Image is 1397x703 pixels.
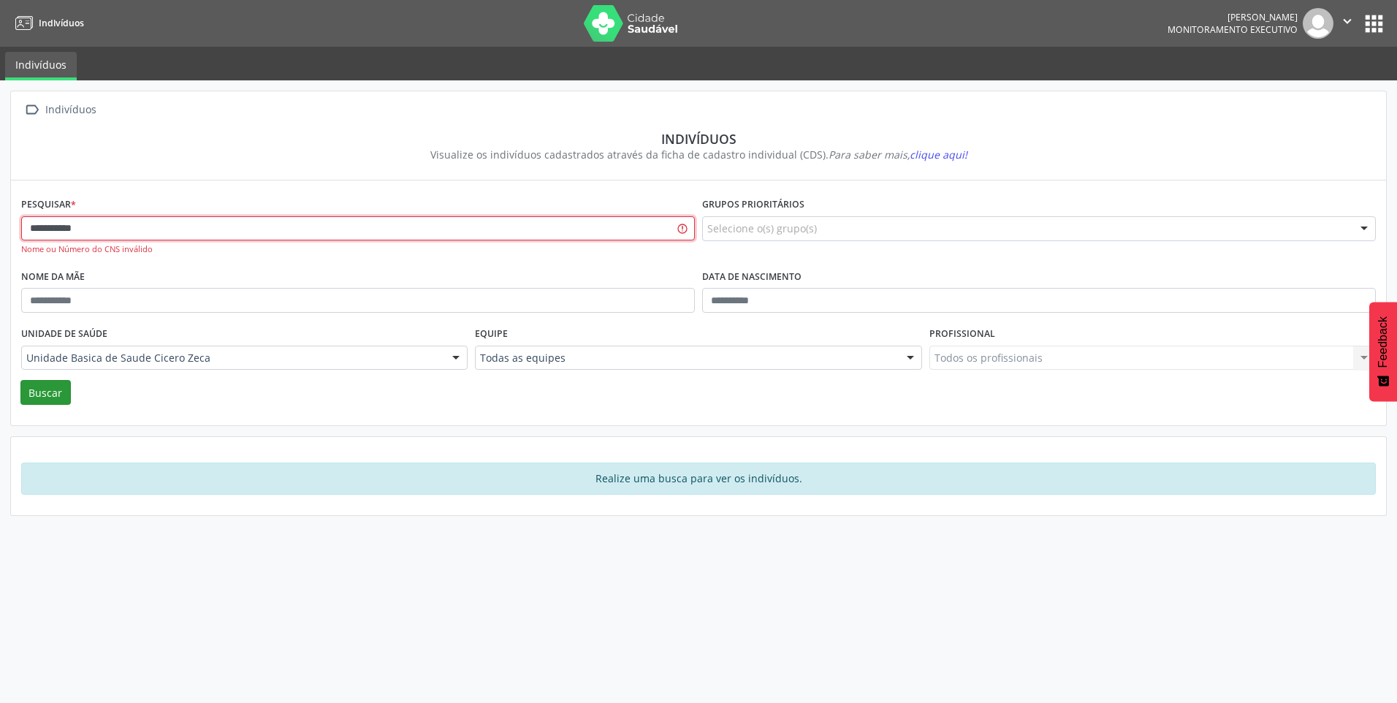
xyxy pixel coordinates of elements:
div: Nome ou Número do CNS inválido [21,243,695,256]
span: Indivíduos [39,17,84,29]
label: Data de nascimento [702,266,802,289]
img: img [1303,8,1333,39]
span: Unidade Basica de Saude Cicero Zeca [26,351,438,365]
span: Todas as equipes [480,351,891,365]
div: Realize uma busca para ver os indivíduos. [21,463,1376,495]
span: Feedback [1377,316,1390,368]
i: Para saber mais, [829,148,967,161]
i:  [1339,13,1355,29]
label: Grupos prioritários [702,194,804,216]
a: Indivíduos [10,11,84,35]
button: Buscar [20,380,71,405]
label: Profissional [929,323,995,346]
div: Visualize os indivíduos cadastrados através da ficha de cadastro individual (CDS). [31,147,1366,162]
div: [PERSON_NAME] [1168,11,1298,23]
label: Unidade de saúde [21,323,107,346]
button: Feedback - Mostrar pesquisa [1369,302,1397,401]
div: Indivíduos [42,99,99,121]
label: Nome da mãe [21,266,85,289]
label: Pesquisar [21,194,76,216]
button:  [1333,8,1361,39]
i:  [21,99,42,121]
label: Equipe [475,323,508,346]
div: Indivíduos [31,131,1366,147]
span: clique aqui! [910,148,967,161]
span: Selecione o(s) grupo(s) [707,221,817,236]
button: apps [1361,11,1387,37]
span: Monitoramento Executivo [1168,23,1298,36]
a: Indivíduos [5,52,77,80]
a:  Indivíduos [21,99,99,121]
